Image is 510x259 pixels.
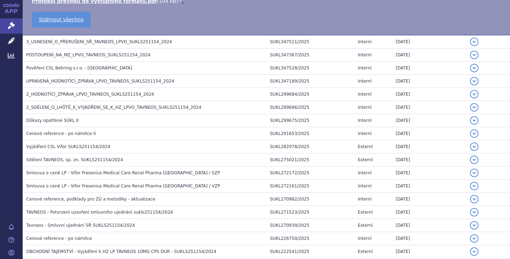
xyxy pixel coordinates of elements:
td: [DATE] [392,127,466,140]
button: detail [470,156,478,164]
button: detail [470,103,478,112]
button: detail [470,169,478,177]
span: Sdělení TAVNEOS, sp. zn. SUKLS251154/2024 [26,157,123,162]
button: detail [470,221,478,230]
span: Interní [358,197,372,202]
td: SUKL272172/2025 [266,167,354,180]
td: [DATE] [392,35,466,49]
span: Interní [358,52,372,57]
button: detail [470,90,478,98]
td: [DATE] [392,75,466,88]
td: [DATE] [392,180,466,193]
button: detail [470,51,478,59]
td: [DATE] [392,219,466,232]
button: detail [470,195,478,203]
td: SUKL275021/2025 [266,153,354,167]
button: detail [470,208,478,216]
span: Cenové reference - po námitce II [26,131,96,136]
td: [DATE] [392,153,466,167]
button: detail [470,129,478,138]
td: [DATE] [392,49,466,62]
span: 3_USNESENÍ_O_PŘERUŠENÍ_SŘ_TAVNEOS_LPVO_SUKLS251154_2024 [26,39,172,44]
span: Interní [358,236,372,241]
button: detail [470,64,478,72]
button: detail [470,182,478,190]
span: POSTOUPENÍ_NA_MZ_LPVO_TAVNEOS_SUKLS251154_2024 [26,52,151,57]
td: [DATE] [392,101,466,114]
td: SUKL272161/2025 [266,180,354,193]
td: SUKL222541/2025 [266,245,354,258]
button: detail [470,38,478,46]
span: Interní [358,92,372,97]
td: [DATE] [392,232,466,245]
span: 2_HODNOTÍCÍ_ZPRÁVA_LPVO_TAVNEOS_SUKLS251154_2024 [26,92,154,97]
span: Smlouva o ceně LP - Vifor Fresenius Medical Care Renal Pharma France / SZP [26,170,220,175]
td: [DATE] [392,114,466,127]
span: Interní [358,131,372,136]
span: Externí [358,223,373,228]
span: UPRAVENÁ_HODNOTÍCÍ_ZPRÁVA_LPVO_TAVNEOS_SUKLS251154_2024 [26,79,174,84]
span: 2_SDĚLENÍ_O_LHŮTĚ_K_VYJÁDŘENÍ_SE_K_HZ_LPVO_TAVNEOS_SUKLS251154_2024 [26,105,202,110]
span: Interní [358,184,372,188]
td: SUKL270982/2025 [266,193,354,206]
td: [DATE] [392,62,466,75]
button: detail [470,116,478,125]
span: OBCHODNÍ TAJEMSTVÍ - Vyjádření k HZ LP TAVNEOS 10MG CPS DUR - SUKLS251154/2024 [26,249,216,254]
button: detail [470,142,478,151]
span: Externí [358,144,373,149]
td: SUKL226750/2025 [266,232,354,245]
span: TAVNEOS - Potvrzení uzavření smluvního ujednání sukls251154/2024 [26,210,173,215]
td: SUKL299684/2025 [266,88,354,101]
td: [DATE] [392,167,466,180]
td: SUKL270939/2025 [266,219,354,232]
td: SUKL282078/2025 [266,140,354,153]
td: SUKL299675/2025 [266,114,354,127]
span: Interní [358,118,372,123]
span: Interní [358,79,372,84]
span: Důkazy opatřené SÚKL II [26,118,79,123]
td: SUKL347511/2025 [266,35,354,49]
span: Pověření CSL Behring s.r.o. - Doležel [26,66,132,71]
td: SUKL347528/2025 [266,62,354,75]
button: detail [470,234,478,243]
button: detail [470,77,478,85]
span: Smlouva o ceně LP - Vifor Fresenius Medical Care Renal Pharma France / VZP [26,184,220,188]
span: Externí [358,249,373,254]
span: Interní [358,39,372,44]
span: Cenové reference - po námitce [26,236,92,241]
span: Externí [358,157,373,162]
td: [DATE] [392,206,466,219]
td: SUKL271523/2025 [266,206,354,219]
td: [DATE] [392,245,466,258]
span: Vyjádření CSL Vifor SUKLS251154/2024 [26,144,110,149]
td: [DATE] [392,140,466,153]
span: Cenové reference, podklady pro ZÚ a metodiky - aktualizace [26,197,155,202]
button: detail [470,247,478,256]
span: Interní [358,170,372,175]
td: [DATE] [392,193,466,206]
td: SUKL299686/2025 [266,101,354,114]
span: Interní [358,66,372,71]
td: SUKL291653/2025 [266,127,354,140]
span: Tavneos - Smluvní ujednání SŘ SUKLS251154/2024 [26,223,135,228]
td: SUKL347367/2025 [266,49,354,62]
span: Externí [358,210,373,215]
a: Stáhnout všechno [32,12,91,28]
span: Interní [358,105,372,110]
td: SUKL347189/2025 [266,75,354,88]
td: [DATE] [392,88,466,101]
